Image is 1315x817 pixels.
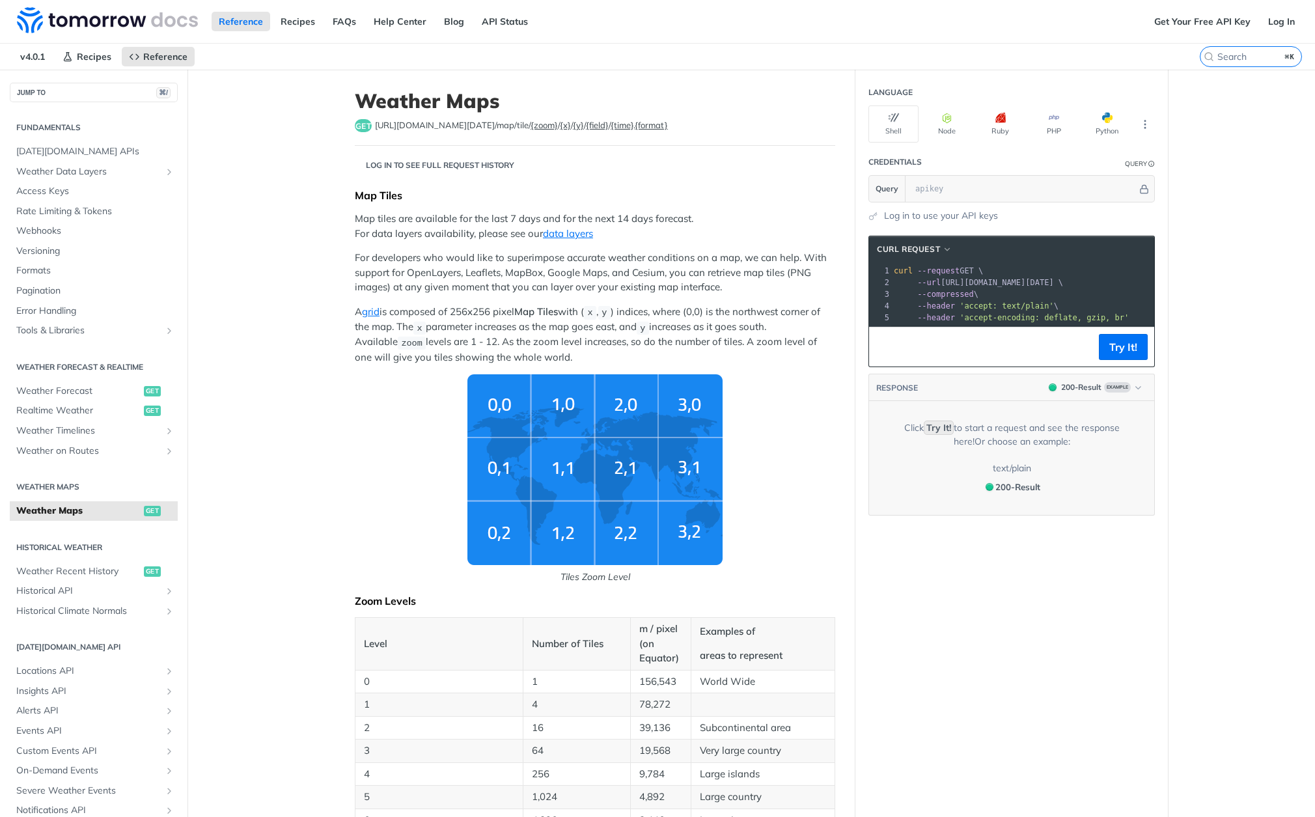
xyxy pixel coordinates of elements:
[532,674,622,689] p: 1
[164,586,174,596] button: Show subpages for Historical API
[16,804,161,817] span: Notifications API
[640,323,645,333] span: y
[10,501,178,521] a: Weather Mapsget
[894,301,1059,311] span: \
[889,421,1135,449] div: Click to start a request and see the response here! Or choose an example:
[164,686,174,697] button: Show subpages for Insights API
[560,120,571,130] label: {x}
[700,767,826,782] p: Large islands
[16,404,141,417] span: Realtime Weather
[16,284,174,298] span: Pagination
[143,51,187,62] span: Reference
[639,767,682,782] p: 9,784
[532,697,622,712] p: 4
[10,721,178,741] a: Events APIShow subpages for Events API
[16,324,161,337] span: Tools & Libraries
[355,305,835,365] p: A is composed of 256x256 pixel with ( , ) indices, where (0,0) is the northwest corner of the map...
[10,361,178,373] h2: Weather Forecast & realtime
[10,321,178,340] a: Tools & LibrariesShow subpages for Tools & Libraries
[144,406,161,416] span: get
[10,122,178,133] h2: Fundamentals
[122,47,195,66] a: Reference
[10,281,178,301] a: Pagination
[16,745,161,758] span: Custom Events API
[894,278,1063,287] span: [URL][DOMAIN_NAME][DATE] \
[164,805,174,816] button: Show subpages for Notifications API
[401,338,422,348] span: zoom
[573,120,584,130] label: {y}
[10,682,178,701] a: Insights APIShow subpages for Insights API
[917,266,960,275] span: --request
[10,261,178,281] a: Formats
[156,87,171,98] span: ⌘/
[364,637,514,652] p: Level
[467,374,723,565] img: weather-grid-map.png
[16,385,141,398] span: Weather Forecast
[876,337,894,357] button: Copy to clipboard
[16,445,161,458] span: Weather on Routes
[16,565,141,578] span: Weather Recent History
[1282,50,1298,63] kbd: ⌘K
[10,381,178,401] a: Weather Forecastget
[10,242,178,261] a: Versioning
[1082,105,1132,143] button: Python
[164,606,174,616] button: Show subpages for Historical Climate Normals
[869,277,891,288] div: 2
[514,305,558,318] strong: Map Tiles
[10,421,178,441] a: Weather TimelinesShow subpages for Weather Timelines
[16,764,161,777] span: On-Demand Events
[164,726,174,736] button: Show subpages for Events API
[1104,382,1131,393] span: Example
[532,721,622,736] p: 16
[10,481,178,493] h2: Weather Maps
[986,483,993,491] span: 200
[355,189,835,202] div: Map Tiles
[77,51,111,62] span: Recipes
[917,278,941,287] span: --url
[1261,12,1302,31] a: Log In
[367,12,434,31] a: Help Center
[869,288,891,300] div: 3
[16,145,174,158] span: [DATE][DOMAIN_NAME] APIs
[868,87,913,98] div: Language
[909,176,1137,202] input: apikey
[587,308,592,318] span: x
[164,167,174,177] button: Show subpages for Weather Data Layers
[1139,118,1151,130] svg: More ellipsis
[1135,115,1155,134] button: More Languages
[543,227,593,240] a: data layers
[700,648,826,663] p: areas to represent
[700,624,826,639] p: Examples of
[144,506,161,516] span: get
[10,182,178,201] a: Access Keys
[364,743,514,758] p: 3
[1204,51,1214,62] svg: Search
[1049,383,1057,391] span: 200
[877,243,940,255] span: cURL Request
[10,581,178,601] a: Historical APIShow subpages for Historical API
[355,594,835,607] div: Zoom Levels
[639,697,682,712] p: 78,272
[355,89,835,113] h1: Weather Maps
[700,674,826,689] p: World Wide
[876,183,898,195] span: Query
[10,401,178,421] a: Realtime Weatherget
[700,743,826,758] p: Very large country
[16,225,174,238] span: Webhooks
[164,325,174,336] button: Show subpages for Tools & Libraries
[16,264,174,277] span: Formats
[364,721,514,736] p: 2
[355,119,372,132] span: get
[894,266,913,275] span: curl
[639,743,682,758] p: 19,568
[16,725,161,738] span: Events API
[532,790,622,805] p: 1,024
[1148,161,1155,167] i: Information
[164,786,174,796] button: Show subpages for Severe Weather Events
[16,245,174,258] span: Versioning
[1042,381,1148,394] button: 200200-ResultExample
[10,562,178,581] a: Weather Recent Historyget
[10,701,178,721] a: Alerts APIShow subpages for Alerts API
[16,685,161,698] span: Insights API
[355,374,835,584] span: Tiles Zoom Level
